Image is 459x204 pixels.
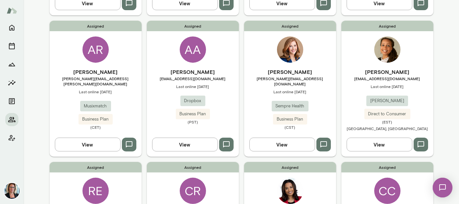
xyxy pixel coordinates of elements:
[341,162,433,172] span: Assigned
[80,103,111,109] span: Musixmatch
[366,98,408,104] span: [PERSON_NAME]
[374,178,401,204] div: CC
[244,125,336,130] span: (CST)
[50,125,142,130] span: (CET)
[273,116,307,123] span: Business Plan
[249,138,315,151] button: View
[272,103,309,109] span: Sempre Health
[244,68,336,76] h6: [PERSON_NAME]
[180,98,205,104] span: Dropbox
[277,178,303,204] img: Brittany Hart
[341,76,433,81] span: [EMAIL_ADDRESS][DOMAIN_NAME]
[152,138,218,151] button: View
[147,21,239,31] span: Assigned
[5,39,18,53] button: Sessions
[50,21,142,31] span: Assigned
[147,119,239,125] span: (PST)
[180,178,206,204] div: CR
[82,36,109,63] div: AR
[374,36,401,63] img: Vasanti Rosado
[79,116,113,123] span: Business Plan
[5,58,18,71] button: Growth Plan
[5,95,18,108] button: Documents
[347,126,428,131] span: [GEOGRAPHIC_DATA], [GEOGRAPHIC_DATA]
[147,162,239,172] span: Assigned
[147,84,239,89] span: Last online [DATE]
[4,183,20,199] img: Jennifer Alvarez
[277,36,303,63] img: Elisabeth Rice
[244,162,336,172] span: Assigned
[5,113,18,126] button: Members
[244,89,336,94] span: Last online [DATE]
[82,178,109,204] div: RE
[341,84,433,89] span: Last online [DATE]
[180,36,206,63] div: AA
[364,111,410,117] span: Direct to Consumer
[347,138,412,151] button: View
[55,138,121,151] button: View
[7,4,17,17] img: Mento
[244,21,336,31] span: Assigned
[50,89,142,94] span: Last online [DATE]
[176,111,210,117] span: Business Plan
[50,162,142,172] span: Assigned
[5,21,18,34] button: Home
[341,21,433,31] span: Assigned
[5,76,18,89] button: Insights
[50,76,142,86] span: [PERSON_NAME][EMAIL_ADDRESS][PERSON_NAME][DOMAIN_NAME]
[147,68,239,76] h6: [PERSON_NAME]
[341,119,433,125] span: (EST)
[5,131,18,145] button: Client app
[244,76,336,86] span: [PERSON_NAME][EMAIL_ADDRESS][DOMAIN_NAME]
[147,76,239,81] span: [EMAIL_ADDRESS][DOMAIN_NAME]
[341,68,433,76] h6: [PERSON_NAME]
[50,68,142,76] h6: [PERSON_NAME]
